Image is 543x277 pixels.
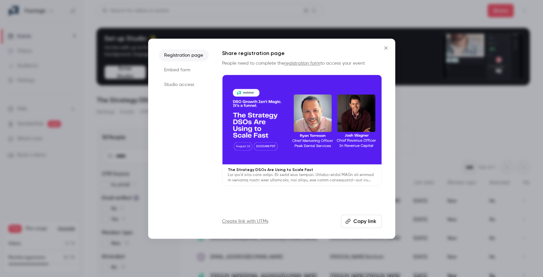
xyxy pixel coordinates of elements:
[222,218,268,225] a: Create link with UTMs
[222,49,382,57] h1: Share registration page
[228,172,376,183] p: Lor ips’d sita cons adipi. Eli sedd eius tempori. Utlabo-etdol MAGn ali enimad m veniamq nostr: e...
[284,61,320,66] a: registration form
[222,60,382,67] p: People need to complete the to access your event
[341,215,382,228] button: Copy link
[159,79,209,91] li: Studio access
[159,49,209,61] li: Registration page
[159,64,209,76] li: Embed form
[379,41,393,55] button: Close
[222,75,382,186] a: The Strategy DSOs Are Using to Scale FastLor ips’d sita cons adipi. Eli sedd eius tempori. Utlabo...
[228,167,376,172] p: The Strategy DSOs Are Using to Scale Fast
